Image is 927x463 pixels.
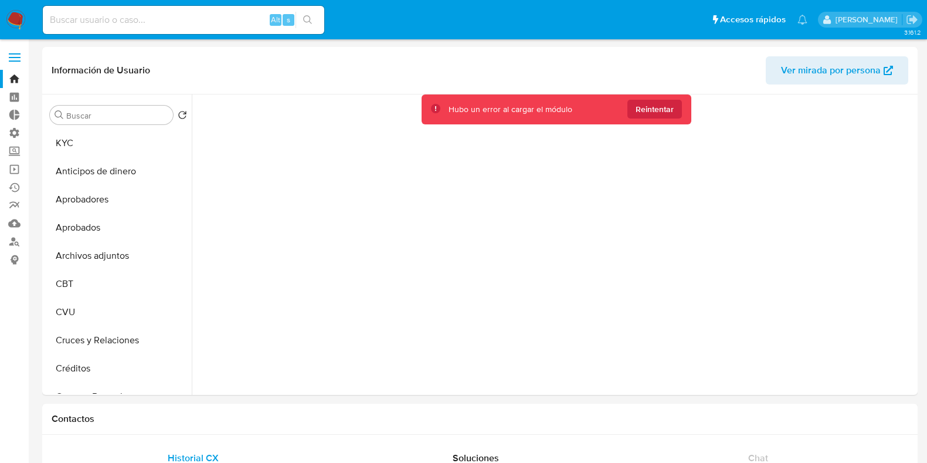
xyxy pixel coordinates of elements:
h1: Información de Usuario [52,65,150,76]
button: Cuentas Bancarias [45,383,192,411]
input: Buscar [66,110,168,121]
button: Buscar [55,110,64,120]
span: s [287,14,290,25]
button: Archivos adjuntos [45,242,192,270]
h1: Contactos [52,413,908,425]
span: Accesos rápidos [720,13,786,26]
div: Hubo un error al cargar el módulo [449,104,572,115]
a: Notificaciones [797,15,807,25]
button: Ver mirada por persona [766,56,908,85]
button: KYC [45,129,192,157]
p: julian.lasala@mercadolibre.com [836,14,902,25]
span: Alt [271,14,280,25]
button: Créditos [45,354,192,383]
button: CVU [45,298,192,326]
button: Cruces y Relaciones [45,326,192,354]
button: CBT [45,270,192,298]
span: Ver mirada por persona [781,56,881,85]
button: Aprobados [45,214,192,242]
button: search-icon [296,12,320,28]
a: Salir [906,13,918,26]
button: Aprobadores [45,185,192,214]
input: Buscar usuario o caso... [43,12,324,28]
button: Volver al orden por defecto [178,110,187,123]
button: Anticipos de dinero [45,157,192,185]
